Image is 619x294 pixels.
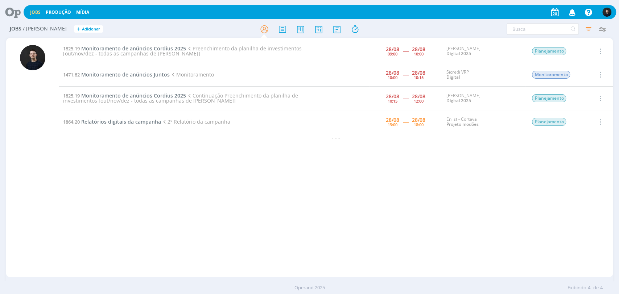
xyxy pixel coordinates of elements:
[388,123,397,127] div: 13:00
[446,93,521,104] div: [PERSON_NAME]
[414,123,424,127] div: 18:00
[386,94,399,99] div: 28/08
[63,92,80,99] span: 1825.19
[446,121,478,127] a: Projeto modões
[63,92,298,104] span: Continuação Preenchimento da planilha de investimentos [out/nov/dez - todas as campanhas de [PERS...
[46,9,71,15] a: Produção
[414,52,424,56] div: 10:00
[532,94,566,102] span: Planejamento
[403,95,408,102] span: -----
[403,47,408,54] span: -----
[446,74,459,80] a: Digital
[446,70,521,80] div: Sicredi VRP
[414,75,424,79] div: 10:15
[412,70,425,75] div: 28/08
[82,27,100,32] span: Adicionar
[602,6,612,18] button: C
[10,26,21,32] span: Jobs
[414,99,424,103] div: 12:00
[63,45,80,52] span: 1825.19
[600,284,603,291] span: 4
[30,9,41,15] a: Jobs
[568,284,586,291] span: Exibindo
[593,284,599,291] span: de
[63,92,186,99] a: 1825.19Monitoramento de anúncios Cordius 2025
[28,9,43,15] button: Jobs
[388,52,397,56] div: 09:00
[77,25,81,33] span: +
[412,94,425,99] div: 28/08
[403,71,408,78] span: -----
[81,118,161,125] span: Relatórios digitais da campanha
[588,284,590,291] span: 4
[63,71,80,78] span: 1471.82
[388,99,397,103] div: 10:15
[63,45,186,52] a: 1825.19Monitoramento de anúncios Cordius 2025
[507,23,579,35] input: Busca
[446,98,471,104] a: Digital 2025
[403,118,408,125] span: -----
[532,71,570,79] span: Monitoramento
[81,71,170,78] span: Monitoramento de anúncios Juntos
[23,26,67,32] span: / [PERSON_NAME]
[81,92,186,99] span: Monitoramento de anúncios Cordius 2025
[386,117,399,123] div: 28/08
[63,119,80,125] span: 1864.20
[446,46,521,57] div: [PERSON_NAME]
[76,9,89,15] a: Mídia
[388,75,397,79] div: 10:00
[44,9,73,15] button: Produção
[81,45,186,52] span: Monitoramento de anúncios Cordius 2025
[59,134,613,141] div: - - -
[446,117,521,127] div: Enlist - Corteva
[386,70,399,75] div: 28/08
[602,8,611,17] img: C
[74,25,103,33] button: +Adicionar
[20,45,45,70] img: C
[161,118,230,125] span: 2º Relatório da campanha
[170,71,214,78] span: Monitoramento
[74,9,91,15] button: Mídia
[532,118,566,126] span: Planejamento
[446,50,471,57] a: Digital 2025
[63,71,170,78] a: 1471.82Monitoramento de anúncios Juntos
[412,47,425,52] div: 28/08
[412,117,425,123] div: 28/08
[386,47,399,52] div: 28/08
[63,45,302,57] span: Preenchimento da planilha de investimentos [out/nov/dez - todas as campanhas de [PERSON_NAME]]
[63,118,161,125] a: 1864.20Relatórios digitais da campanha
[532,47,566,55] span: Planejamento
